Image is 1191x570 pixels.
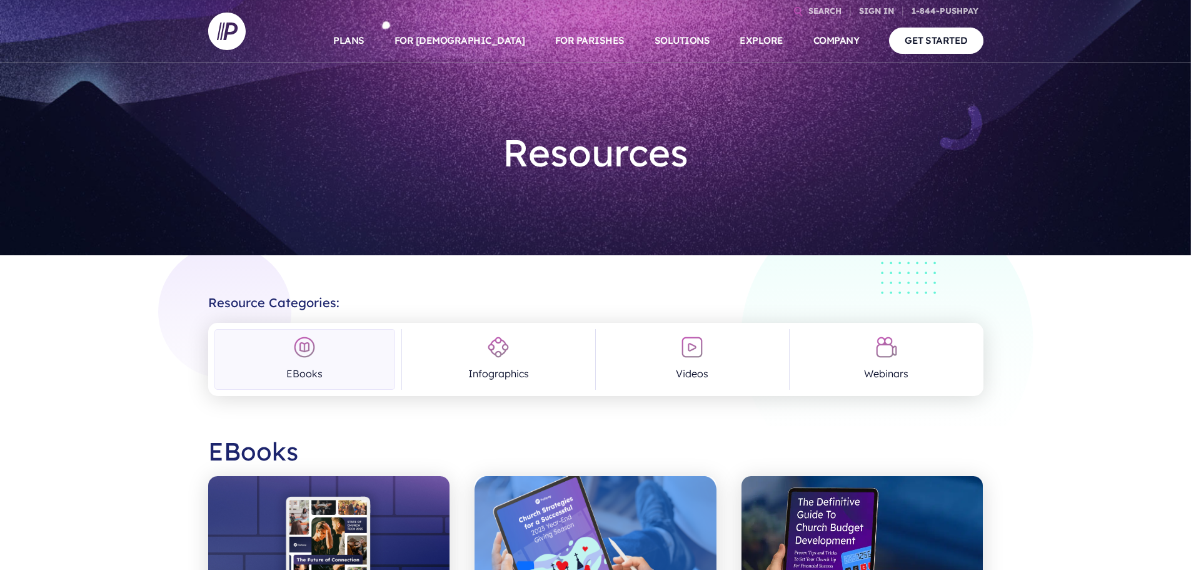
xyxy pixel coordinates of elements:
[333,19,364,63] a: PLANS
[796,329,977,390] a: Webinars
[740,19,783,63] a: EXPLORE
[889,28,983,53] a: GET STARTED
[602,329,783,390] a: Videos
[208,426,983,476] h2: EBooks
[813,19,860,63] a: COMPANY
[487,336,510,359] img: Infographics Icon
[214,329,395,390] a: EBooks
[293,336,316,359] img: EBooks Icon
[394,19,525,63] a: FOR [DEMOGRAPHIC_DATA]
[408,329,589,390] a: Infographics
[681,336,703,359] img: Videos Icon
[412,120,780,185] h1: Resources
[555,19,625,63] a: FOR PARISHES
[208,285,983,310] h2: Resource Categories:
[655,19,710,63] a: SOLUTIONS
[875,336,898,359] img: Webinars Icon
